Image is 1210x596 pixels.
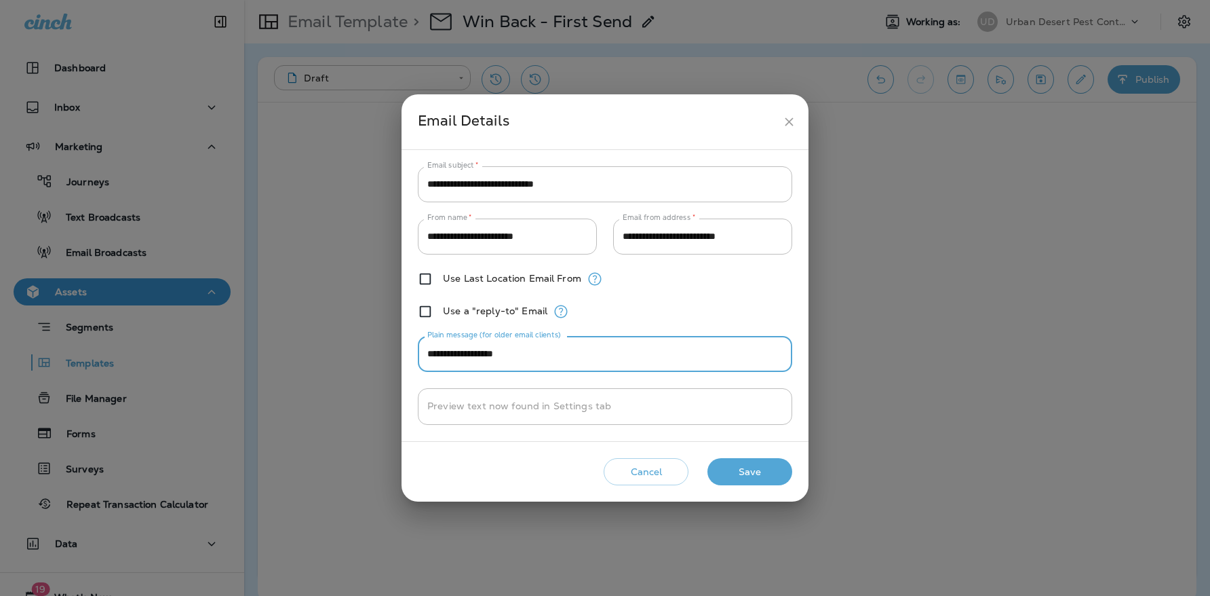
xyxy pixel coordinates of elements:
button: Save [707,458,792,486]
label: Email subject [427,160,479,170]
button: Cancel [604,458,688,486]
label: Email from address [623,212,695,223]
label: Use a "reply-to" Email [443,305,547,316]
button: close [777,109,802,134]
label: Use Last Location Email From [443,273,581,284]
div: Email Details [418,109,777,134]
label: From name [427,212,472,223]
label: Plain message (for older email clients) [427,330,561,340]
